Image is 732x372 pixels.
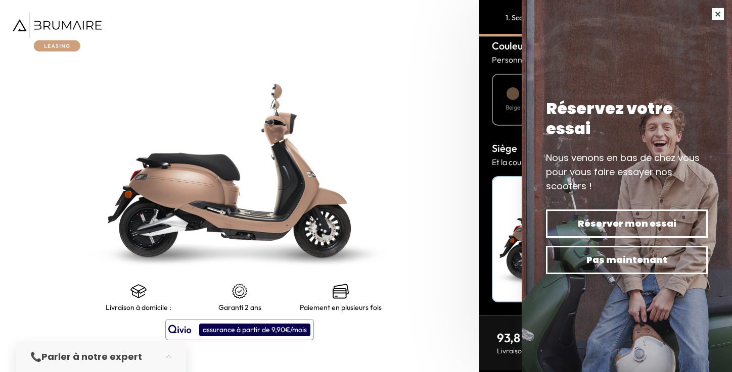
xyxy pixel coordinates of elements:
[13,13,102,51] img: Brumaire Leasing
[106,303,171,311] p: Livraison à domicile :
[165,319,314,340] button: assurance à partir de 9,90€/mois
[497,330,608,346] p: 93,8 € / mois
[130,283,147,299] img: shipping.png
[492,38,719,54] h3: Couleur
[300,303,382,311] p: Paiement en plusieurs fois
[492,54,719,66] p: Personnalisez la couleur de votre scooter :
[492,156,719,168] p: Et la couleur de la selle :
[199,324,310,336] div: assurance à partir de 9,90€/mois
[333,283,349,299] img: credit-cards.png
[218,303,261,311] p: Garanti 2 ans
[232,283,248,299] img: certificat-de-garantie.png
[168,324,192,336] img: logo qivio
[506,103,520,112] h4: Beige
[498,182,587,195] h4: Noir
[497,346,608,356] p: Livraison estimée :
[492,141,719,156] h3: Siège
